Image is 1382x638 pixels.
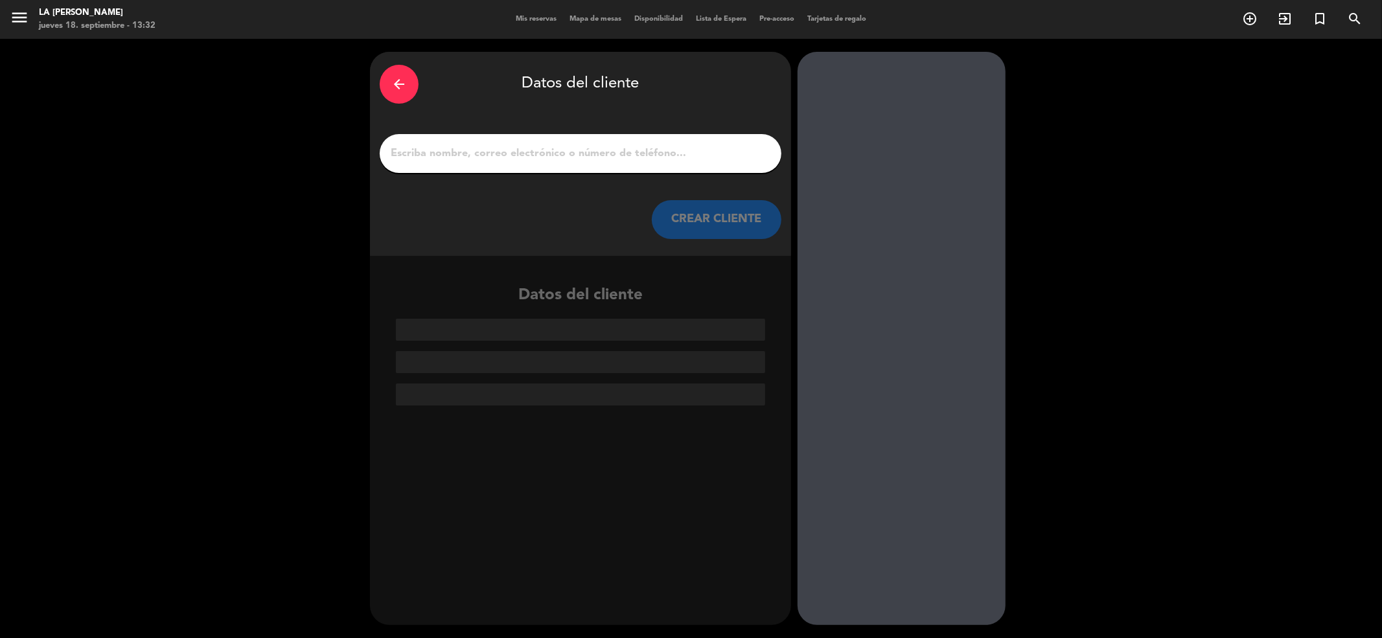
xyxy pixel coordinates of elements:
[628,16,689,23] span: Disponibilidad
[563,16,628,23] span: Mapa de mesas
[509,16,563,23] span: Mis reservas
[1347,11,1363,27] i: search
[1312,11,1328,27] i: turned_in_not
[689,16,753,23] span: Lista de Espera
[391,76,407,92] i: arrow_back
[1242,11,1258,27] i: add_circle_outline
[10,8,29,32] button: menu
[652,200,781,239] button: CREAR CLIENTE
[801,16,873,23] span: Tarjetas de regalo
[10,8,29,27] i: menu
[39,19,155,32] div: jueves 18. septiembre - 13:32
[1277,11,1293,27] i: exit_to_app
[753,16,801,23] span: Pre-acceso
[39,6,155,19] div: LA [PERSON_NAME]
[370,283,791,405] div: Datos del cliente
[380,62,781,107] div: Datos del cliente
[389,144,772,163] input: Escriba nombre, correo electrónico o número de teléfono...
